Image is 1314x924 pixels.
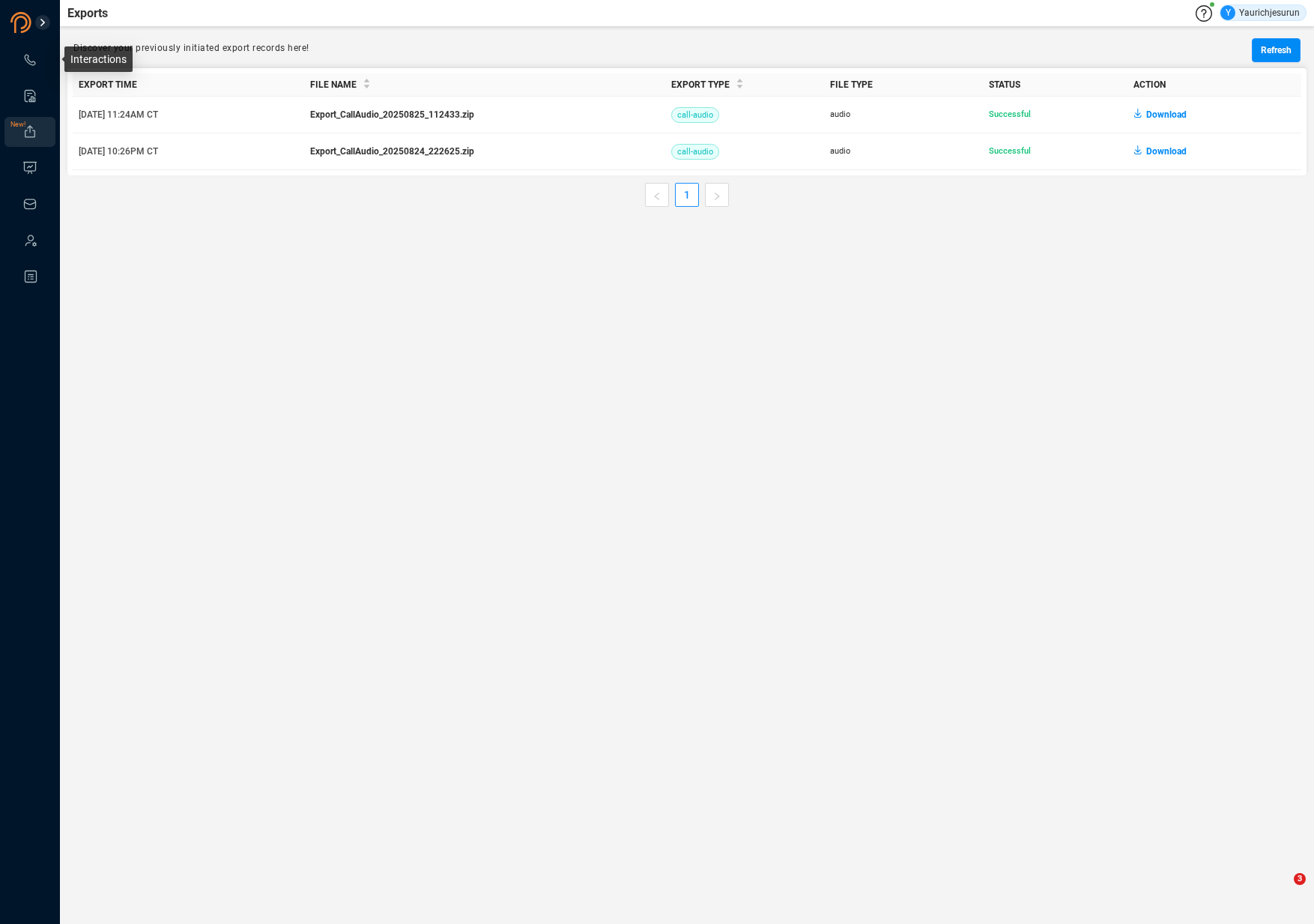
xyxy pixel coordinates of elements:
[1220,5,1300,20] div: Yaurichjesurun
[79,146,158,157] span: [DATE] 10:26PM CT
[1146,103,1187,127] span: Download
[1134,139,1187,163] button: Download
[22,124,37,139] a: New!
[310,79,357,90] span: File Name
[10,109,25,139] span: New!
[824,133,983,170] td: audio
[1252,38,1301,62] button: Refresh
[363,82,371,91] span: caret-down
[983,73,1127,97] th: Status
[4,117,55,147] li: Exports
[1134,103,1187,127] button: Download
[1226,5,1231,20] span: Y
[671,79,730,90] span: Export Type
[989,109,1031,119] span: Successful
[1146,139,1187,163] span: Download
[363,76,371,85] span: caret-up
[736,82,744,91] span: caret-down
[304,97,665,133] td: Export_CallAudio_20250825_112433.zip
[67,4,108,22] span: Exports
[824,97,983,133] td: audio
[705,183,729,207] button: right
[79,109,158,120] span: [DATE] 11:24AM CT
[1127,73,1301,97] th: Action
[705,183,729,207] li: Next Page
[4,153,55,183] li: Visuals
[675,183,699,207] li: 1
[1261,38,1292,62] span: Refresh
[1294,873,1306,885] span: 3
[671,107,719,123] span: call-audio
[824,73,983,97] th: File Type
[4,45,55,75] li: Interactions
[671,144,719,160] span: call-audio
[304,133,665,170] td: Export_CallAudio_20250824_222625.zip
[653,192,661,201] span: left
[1263,873,1299,909] iframe: Intercom live chat
[645,183,669,207] button: left
[4,81,55,111] li: Smart Reports
[73,73,304,97] th: Export Time
[73,43,309,53] span: Discover your previously initiated export records here!
[4,189,55,219] li: Inbox
[712,192,721,201] span: right
[10,12,93,33] img: prodigal-logo
[645,183,669,207] li: Previous Page
[736,76,744,85] span: caret-up
[989,146,1031,156] span: Successful
[676,184,698,206] a: 1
